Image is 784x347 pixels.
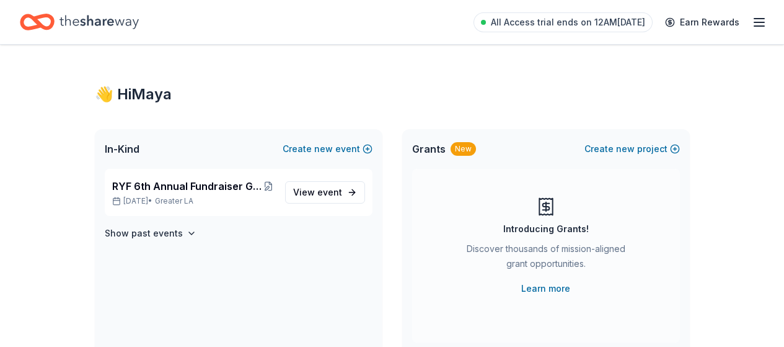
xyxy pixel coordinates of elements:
[584,142,680,156] button: Createnewproject
[283,142,372,156] button: Createnewevent
[473,12,653,32] a: All Access trial ends on 12AM[DATE]
[317,187,342,197] span: event
[521,281,570,296] a: Learn more
[155,196,193,206] span: Greater LA
[462,241,630,276] div: Discover thousands of mission-aligned grant opportunities.
[105,226,196,241] button: Show past events
[503,222,589,237] div: Introducing Grants!
[112,196,275,206] p: [DATE] •
[491,15,645,30] span: All Access trial ends on 12AM[DATE]
[105,226,183,241] h4: Show past events
[412,142,446,156] span: Grants
[95,84,690,104] div: 👋 Hi Maya
[293,185,342,200] span: View
[314,142,333,156] span: new
[451,142,476,156] div: New
[112,179,262,194] span: RYF 6th Annual Fundraiser Gala - Lights, Camera, Auction!
[658,11,747,34] a: Earn Rewards
[20,7,139,37] a: Home
[616,142,635,156] span: new
[285,181,365,204] a: View event
[105,142,139,156] span: In-Kind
